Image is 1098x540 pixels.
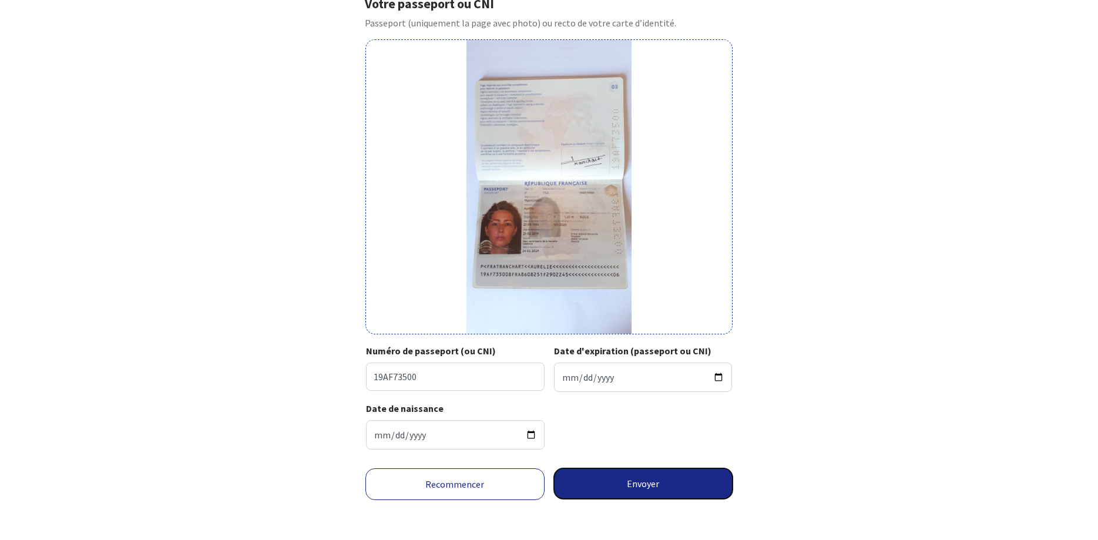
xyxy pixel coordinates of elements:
[366,345,496,357] strong: Numéro de passeport (ou CNI)
[365,16,733,30] p: Passeport (uniquement la page avec photo) ou recto de votre carte d’identité.
[554,468,733,499] button: Envoyer
[554,345,711,357] strong: Date d'expiration (passeport ou CNI)
[365,468,545,500] a: Recommencer
[466,40,632,334] img: tranchart-aurelie.jpg
[366,403,444,414] strong: Date de naissance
